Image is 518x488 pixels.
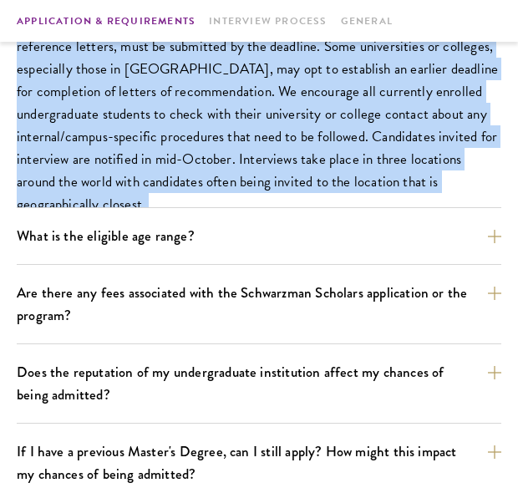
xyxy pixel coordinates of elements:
[17,358,501,409] button: Does the reputation of my undergraduate institution affect my chances of being admitted?
[209,15,327,28] a: Interview Process
[341,15,393,28] a: General
[17,15,196,28] a: Application & Requirements
[17,221,501,251] button: What is the eligible age range?
[17,278,501,330] button: Are there any fees associated with the Schwarzman Scholars application or the program?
